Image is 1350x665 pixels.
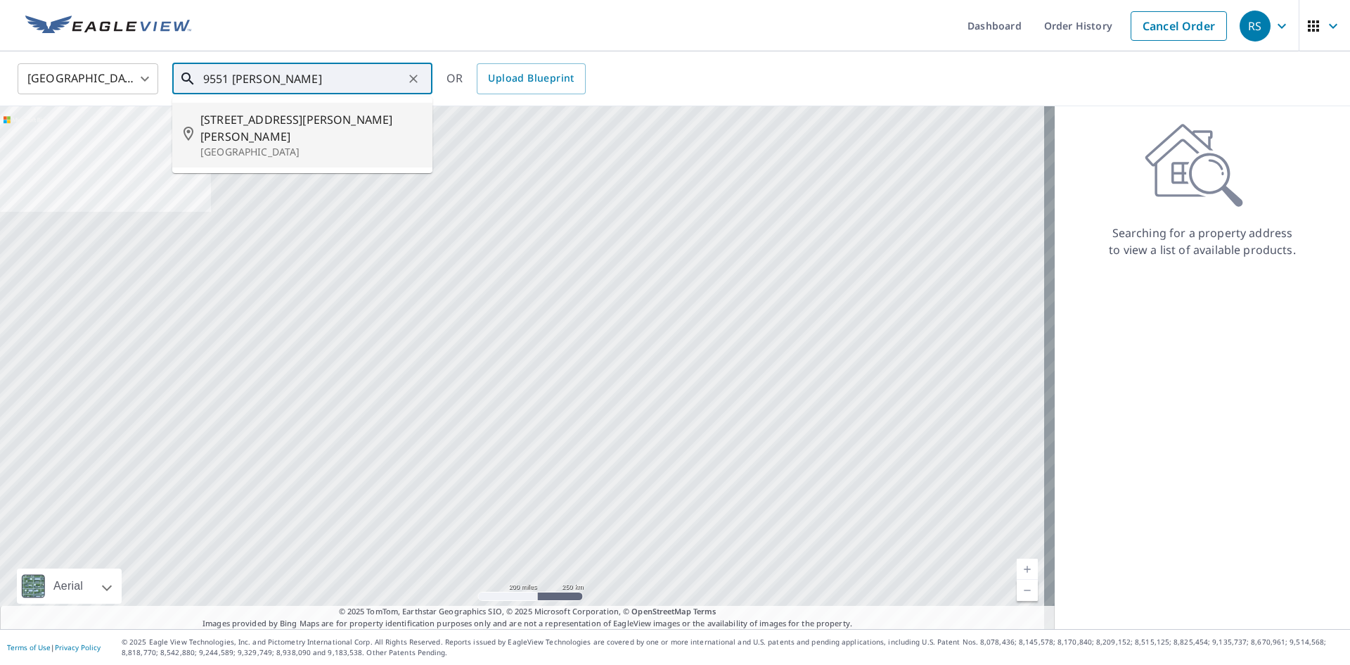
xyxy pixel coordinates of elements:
[339,606,716,618] span: © 2025 TomTom, Earthstar Geographics SIO, © 2025 Microsoft Corporation, ©
[446,63,586,94] div: OR
[7,642,51,652] a: Terms of Use
[1017,559,1038,580] a: Current Level 5, Zoom In
[488,70,574,87] span: Upload Blueprint
[1108,224,1297,258] p: Searching for a property address to view a list of available products.
[7,643,101,652] p: |
[25,15,191,37] img: EV Logo
[693,606,716,616] a: Terms
[122,637,1343,658] p: © 2025 Eagle View Technologies, Inc. and Pictometry International Corp. All Rights Reserved. Repo...
[203,59,404,99] input: Search by address or latitude-longitude
[477,63,585,94] a: Upload Blueprint
[1240,11,1271,42] div: RS
[1131,11,1227,41] a: Cancel Order
[49,569,87,604] div: Aerial
[200,111,421,145] span: [STREET_ADDRESS][PERSON_NAME][PERSON_NAME]
[18,59,158,99] div: [GEOGRAPHIC_DATA]
[631,606,690,616] a: OpenStreetMap
[1017,580,1038,601] a: Current Level 5, Zoom Out
[17,569,122,604] div: Aerial
[55,642,101,652] a: Privacy Policy
[404,69,423,89] button: Clear
[200,145,421,159] p: [GEOGRAPHIC_DATA]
